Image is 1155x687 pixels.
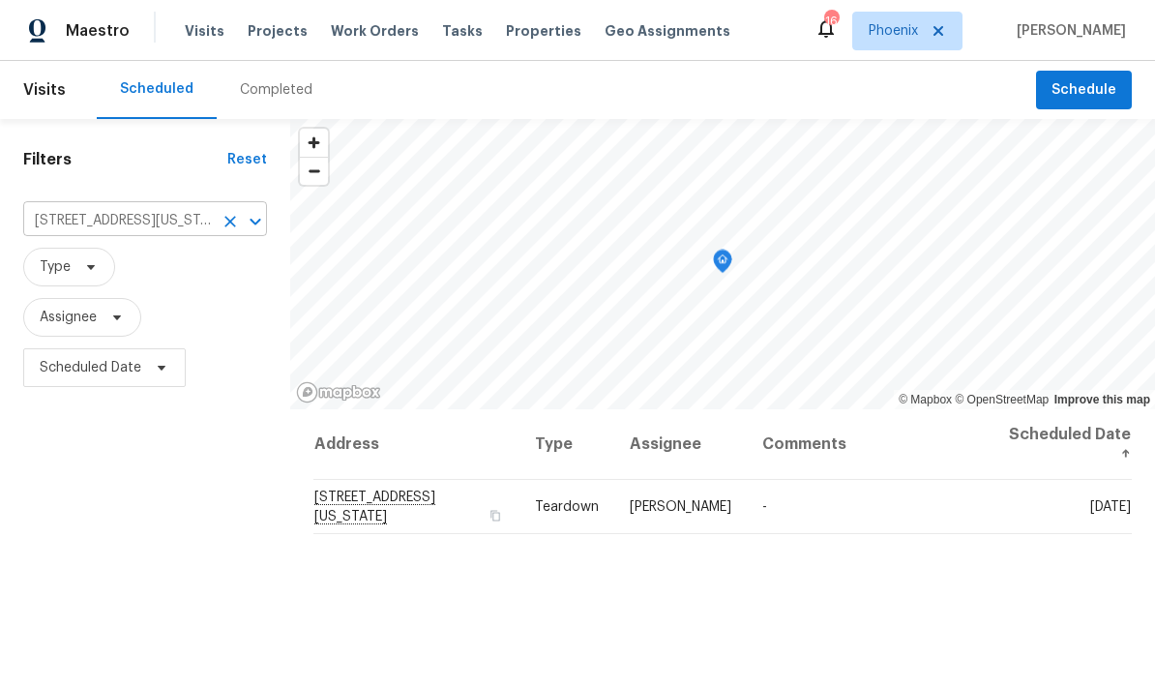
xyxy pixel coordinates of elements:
th: Assignee [614,409,747,480]
h1: Filters [23,150,227,169]
button: Open [242,208,269,235]
div: Completed [240,80,312,100]
span: Schedule [1051,78,1116,103]
span: Properties [506,21,581,41]
span: Projects [248,21,308,41]
div: Scheduled [120,79,193,99]
div: Map marker [713,250,732,280]
th: Scheduled Date ↑ [992,409,1132,480]
span: Teardown [535,500,599,514]
span: Visits [23,69,66,111]
span: [DATE] [1090,500,1131,514]
a: OpenStreetMap [955,393,1049,406]
th: Comments [747,409,992,480]
span: Geo Assignments [605,21,730,41]
span: Assignee [40,308,97,327]
button: Zoom in [300,129,328,157]
canvas: Map [290,119,1155,409]
span: Phoenix [869,21,918,41]
span: [PERSON_NAME] [1009,21,1126,41]
th: Address [313,409,519,480]
div: 16 [824,12,838,31]
a: Improve this map [1054,393,1150,406]
input: Search for an address... [23,206,213,236]
span: [PERSON_NAME] [630,500,731,514]
button: Zoom out [300,157,328,185]
span: Type [40,257,71,277]
span: Visits [185,21,224,41]
span: Scheduled Date [40,358,141,377]
div: Reset [227,150,267,169]
button: Clear [217,208,244,235]
a: Mapbox [899,393,952,406]
button: Schedule [1036,71,1132,110]
span: Zoom out [300,158,328,185]
span: Maestro [66,21,130,41]
th: Type [519,409,614,480]
a: Mapbox homepage [296,381,381,403]
span: Work Orders [331,21,419,41]
button: Copy Address [487,507,504,524]
span: Tasks [442,24,483,38]
span: - [762,500,767,514]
